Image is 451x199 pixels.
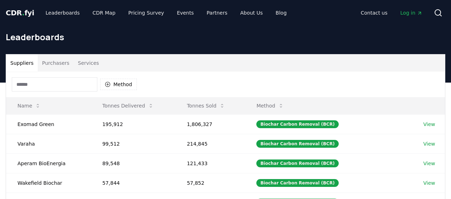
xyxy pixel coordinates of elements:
[423,179,435,187] a: View
[235,6,268,19] a: About Us
[97,99,159,113] button: Tonnes Delivered
[256,159,338,167] div: Biochar Carbon Removal (BCR)
[91,173,175,193] td: 57,844
[74,54,103,72] button: Services
[6,54,38,72] button: Suppliers
[355,6,428,19] nav: Main
[40,6,292,19] nav: Main
[270,6,292,19] a: Blog
[6,173,91,193] td: Wakefield Biochar
[12,99,46,113] button: Name
[256,179,338,187] div: Biochar Carbon Removal (BCR)
[251,99,289,113] button: Method
[6,153,91,173] td: Aperam BioEnergia
[171,6,199,19] a: Events
[201,6,233,19] a: Partners
[38,54,74,72] button: Purchasers
[175,153,245,173] td: 121,433
[6,9,34,17] span: CDR fyi
[423,140,435,147] a: View
[6,31,445,43] h1: Leaderboards
[6,8,34,18] a: CDR.fyi
[175,114,245,134] td: 1,806,327
[175,134,245,153] td: 214,845
[123,6,170,19] a: Pricing Survey
[256,140,338,148] div: Biochar Carbon Removal (BCR)
[256,120,338,128] div: Biochar Carbon Removal (BCR)
[181,99,231,113] button: Tonnes Sold
[423,160,435,167] a: View
[175,173,245,193] td: 57,852
[6,114,91,134] td: Exomad Green
[355,6,393,19] a: Contact us
[400,9,422,16] span: Log in
[395,6,428,19] a: Log in
[6,134,91,153] td: Varaha
[423,121,435,128] a: View
[87,6,121,19] a: CDR Map
[22,9,25,17] span: .
[91,134,175,153] td: 99,512
[91,114,175,134] td: 195,912
[100,79,137,90] button: Method
[40,6,86,19] a: Leaderboards
[91,153,175,173] td: 89,548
